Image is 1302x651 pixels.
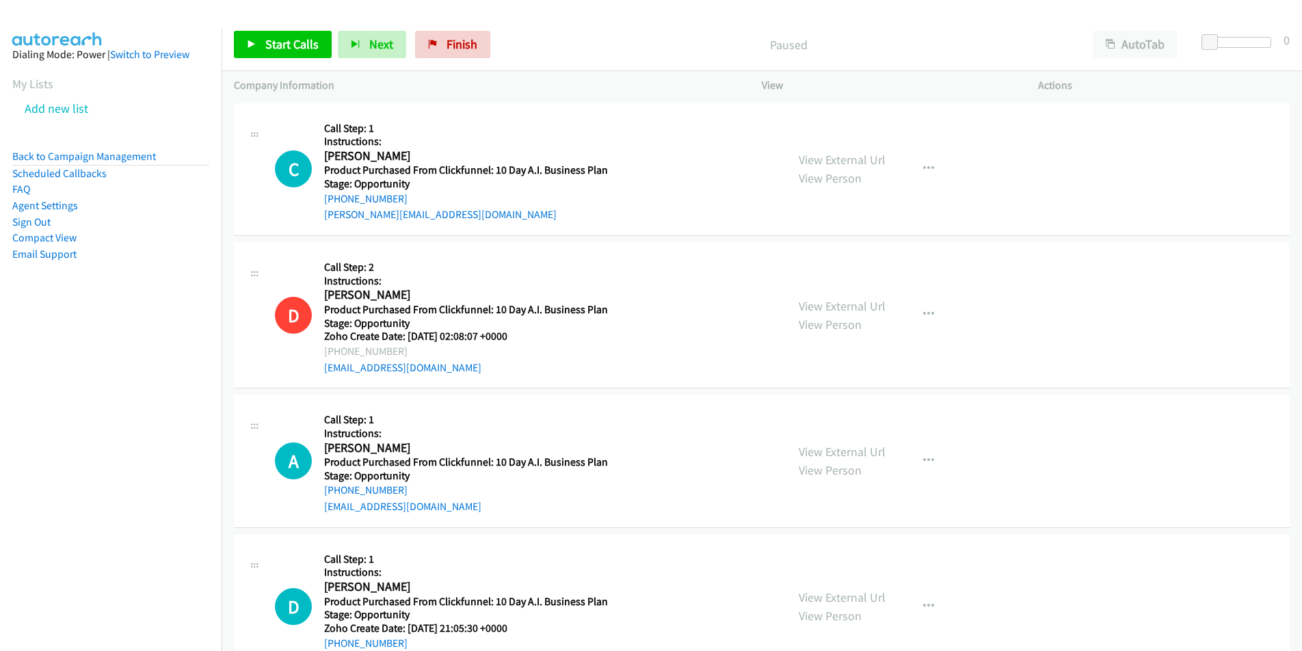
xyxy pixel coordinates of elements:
a: View Person [799,170,862,186]
a: Back to Campaign Management [12,150,156,163]
iframe: Resource Center [1262,271,1302,380]
h5: Zoho Create Date: [DATE] 02:08:07 +0000 [324,330,608,343]
h2: [PERSON_NAME] [324,148,604,164]
h5: Call Step: 1 [324,122,608,135]
a: View External Url [799,444,886,460]
div: This number is on the do not call list [275,297,312,334]
h5: Stage: Opportunity [324,317,608,330]
p: Paused [509,36,1068,54]
div: The call is yet to be attempted [275,442,312,479]
p: Company Information [234,77,737,94]
a: [EMAIL_ADDRESS][DOMAIN_NAME] [324,500,481,513]
div: Delay between calls (in seconds) [1208,37,1271,48]
h5: Product Purchased From Clickfunnel: 10 Day A.I. Business Plan [324,163,608,177]
h2: [PERSON_NAME] [324,440,604,456]
h5: Stage: Opportunity [324,469,608,483]
a: [PHONE_NUMBER] [324,192,408,205]
div: 0 [1284,31,1290,49]
h5: Product Purchased From Clickfunnel: 10 Day A.I. Business Plan [324,595,608,609]
h5: Instructions: [324,427,608,440]
a: Finish [415,31,490,58]
a: View External Url [799,298,886,314]
button: AutoTab [1093,31,1178,58]
a: [PHONE_NUMBER] [324,637,408,650]
h1: C [275,150,312,187]
a: View Person [799,608,862,624]
p: Actions [1038,77,1290,94]
a: My Lists [12,76,53,92]
h5: Product Purchased From Clickfunnel: 10 Day A.I. Business Plan [324,303,608,317]
h1: D [275,588,312,625]
span: Finish [447,36,477,52]
h2: [PERSON_NAME] [324,579,604,595]
a: Email Support [12,248,77,261]
h5: Call Step: 2 [324,261,608,274]
p: View [762,77,1013,94]
a: Add new list [25,101,88,116]
h5: Zoho Create Date: [DATE] 21:05:30 +0000 [324,622,608,635]
h1: A [275,442,312,479]
a: FAQ [12,183,30,196]
a: Start Calls [234,31,332,58]
a: Agent Settings [12,199,78,212]
a: View External Url [799,589,886,605]
a: [PHONE_NUMBER] [324,483,408,496]
span: Next [369,36,393,52]
h5: Stage: Opportunity [324,177,608,191]
h1: D [275,297,312,334]
a: Scheduled Callbacks [12,167,107,180]
h5: Call Step: 1 [324,413,608,427]
h5: Call Step: 1 [324,553,608,566]
div: Dialing Mode: Power | [12,46,209,63]
button: Next [338,31,406,58]
h5: Instructions: [324,135,608,148]
a: Sign Out [12,215,51,228]
div: The call is yet to be attempted [275,588,312,625]
a: Compact View [12,231,77,244]
a: [EMAIL_ADDRESS][DOMAIN_NAME] [324,361,481,374]
a: View Person [799,317,862,332]
h5: Stage: Opportunity [324,608,608,622]
div: [PHONE_NUMBER] [324,343,608,360]
h5: Instructions: [324,566,608,579]
span: Start Calls [265,36,319,52]
a: View Person [799,462,862,478]
h5: Product Purchased From Clickfunnel: 10 Day A.I. Business Plan [324,455,608,469]
a: View External Url [799,152,886,168]
a: [PERSON_NAME][EMAIL_ADDRESS][DOMAIN_NAME] [324,208,557,221]
h5: Instructions: [324,274,608,288]
a: Switch to Preview [110,48,189,61]
div: The call is yet to be attempted [275,150,312,187]
h2: [PERSON_NAME] [324,287,604,303]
